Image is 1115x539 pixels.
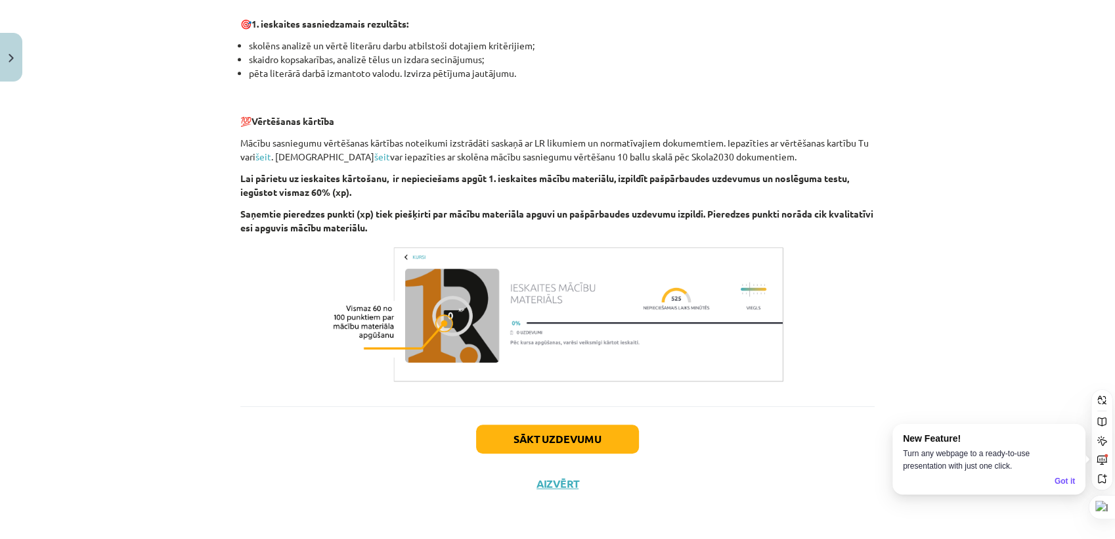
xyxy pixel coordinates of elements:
strong: 1. ieskaites sasniedzamais rezultāts: [251,18,408,30]
li: skolēns analizē un vērtē literāru darbu atbilstoši dotajiem kritērijiem; [249,39,875,53]
button: Aizvērt [533,477,582,490]
b: Lai pārietu uz ieskaites kārtošanu, ir nepieciešams apgūt 1. ieskaites mācību materiālu, izpildīt... [240,172,849,198]
li: pēta literārā darbā izmantoto valodu. Izvirza pētījuma jautājumu. [249,66,875,94]
a: šeit [374,151,390,162]
b: Saņemtie pieredzes punkti (xp) tiek piešķirti par mācību materiāla apguvi un pašpārbaudes uzdevum... [240,208,873,233]
p: Mācību sasniegumu vērtēšanas kārtības noteikumi izstrādāti saskaņā ar LR likumiem un normatīvajie... [240,136,875,164]
img: icon-close-lesson-0947bae3869378f0d4975bcd49f059093ad1ed9edebbc8119c70593378902aed.svg [9,54,14,62]
button: Sākt uzdevumu [476,425,639,454]
li: skaidro kopsakarības, analizē tēlus un izdara secinājumus; [249,53,875,66]
a: šeit [255,151,271,162]
b: Vērtēšanas kārtība [251,115,334,127]
p: 💯 [240,101,875,128]
p: 🎯 [240,17,875,31]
